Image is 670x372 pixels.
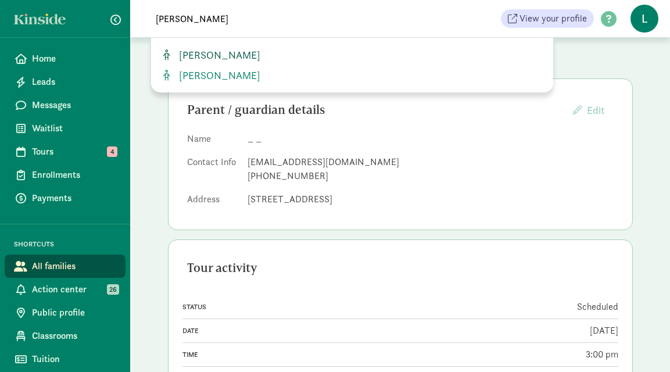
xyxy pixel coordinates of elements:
div: Time [182,349,398,360]
dd: [STREET_ADDRESS] [248,192,614,206]
span: Home [32,52,116,66]
span: View your profile [519,12,587,26]
a: Enrollments [5,163,126,187]
span: Edit [587,103,604,117]
a: Messages [5,94,126,117]
span: Waitlist [32,121,116,135]
div: Parent / guardian details [187,101,564,119]
input: Search for a family, child or location [149,7,475,30]
a: Tuition [5,348,126,371]
a: Tours 4 [5,140,126,163]
span: Leads [32,75,116,89]
dd: _ _ [248,132,614,146]
span: 26 [107,284,119,295]
span: Tuition [32,352,116,366]
a: Payments [5,187,126,210]
span: Enrollments [32,168,116,182]
a: Home [5,47,126,70]
span: Classrooms [32,329,116,343]
a: Classrooms [5,324,126,348]
a: Public profile [5,301,126,324]
span: Public profile [32,306,116,320]
a: View your profile [501,9,594,28]
a: Action center 26 [5,278,126,301]
iframe: Chat Widget [612,316,670,372]
dt: Address [187,192,238,211]
button: Edit [564,98,614,123]
span: L [630,5,658,33]
div: 3:00 pm [403,348,618,362]
dt: Name [187,132,238,151]
div: [EMAIL_ADDRESS][DOMAIN_NAME] [248,155,614,169]
span: Payments [32,191,116,205]
div: Date [182,325,398,336]
a: [PERSON_NAME] [160,67,544,83]
a: All families [5,255,126,278]
div: Scheduled [403,300,618,314]
a: Waitlist [5,117,126,140]
dt: Contact Info [187,155,238,188]
span: Messages [32,98,116,112]
div: Status [182,302,398,312]
div: Tour activity [187,259,614,277]
span: [PERSON_NAME] [174,69,260,82]
span: 4 [107,146,117,157]
span: [PERSON_NAME] [174,48,260,62]
div: [PHONE_NUMBER] [248,169,614,183]
div: [DATE] [403,324,618,338]
span: All families [32,259,116,273]
a: [PERSON_NAME] [160,47,544,63]
a: Leads [5,70,126,94]
span: Tours [32,145,116,159]
span: Action center [32,282,116,296]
